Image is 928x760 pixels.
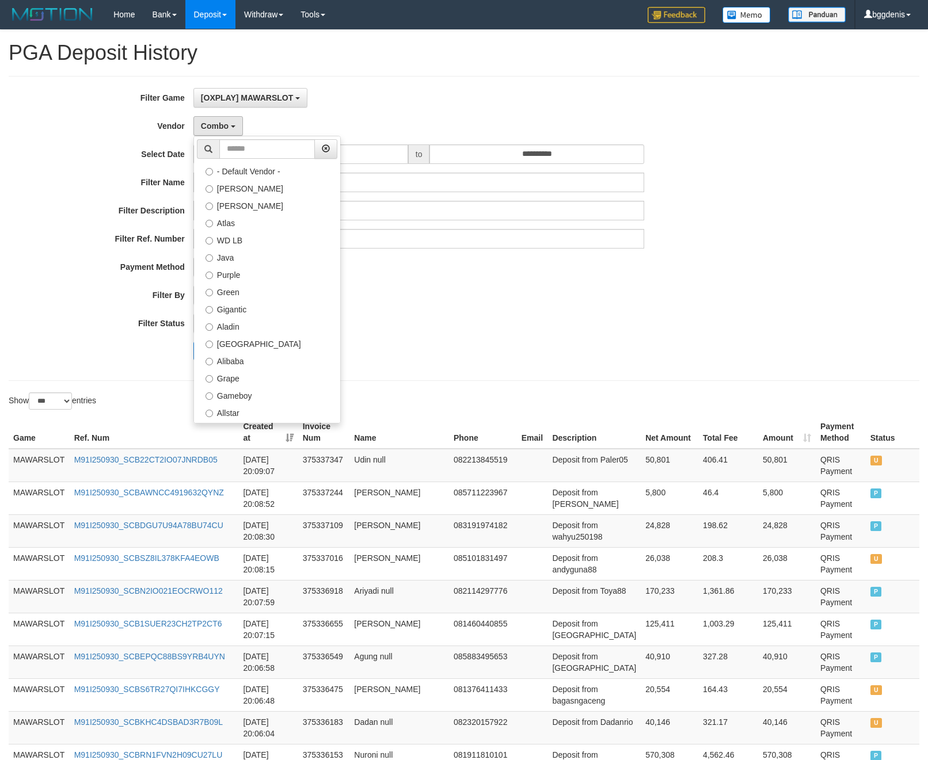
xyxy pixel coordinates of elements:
[206,410,213,417] input: Allstar
[194,317,340,334] label: Aladin
[641,711,698,744] td: 40,146
[206,375,213,383] input: Grape
[194,265,340,282] label: Purple
[9,514,70,547] td: MAWARSLOT
[74,750,223,759] a: M91I250930_SCBRN1FVN2H09CU27LU
[866,416,919,449] th: Status
[349,482,449,514] td: [PERSON_NAME]
[547,416,641,449] th: Description
[29,392,72,410] select: Showentries
[870,620,882,629] span: PAID
[349,514,449,547] td: [PERSON_NAME]
[194,231,340,248] label: WD LB
[816,514,866,547] td: QRIS Payment
[298,482,350,514] td: 375337244
[547,449,641,482] td: Deposit from Paler05
[698,449,758,482] td: 406.41
[449,449,517,482] td: 082213845519
[698,547,758,580] td: 208.3
[298,547,350,580] td: 375337016
[238,547,298,580] td: [DATE] 20:08:15
[816,547,866,580] td: QRIS Payment
[238,580,298,613] td: [DATE] 20:07:59
[641,646,698,678] td: 40,910
[9,547,70,580] td: MAWARSLOT
[641,416,698,449] th: Net Amount
[298,711,350,744] td: 375336183
[547,678,641,711] td: Deposit from bagasngaceng
[206,341,213,348] input: [GEOGRAPHIC_DATA]
[349,678,449,711] td: [PERSON_NAME]
[9,392,96,410] label: Show entries
[9,678,70,711] td: MAWARSLOT
[74,717,223,727] a: M91I250930_SCBKHC4DSBAD3R7B09L
[349,449,449,482] td: Udin null
[74,488,224,497] a: M91I250930_SCBAWNCC4919632QYNZ
[349,547,449,580] td: [PERSON_NAME]
[698,678,758,711] td: 164.43
[298,613,350,646] td: 375336655
[70,416,239,449] th: Ref. Num
[206,358,213,365] input: Alibaba
[9,41,919,64] h1: PGA Deposit History
[206,237,213,245] input: WD LB
[74,553,219,563] a: M91I250930_SCBSZ8IL378KFA4EOWB
[816,482,866,514] td: QRIS Payment
[238,613,298,646] td: [DATE] 20:07:15
[201,93,294,102] span: [OXPLAY] MAWARSLOT
[9,580,70,613] td: MAWARSLOT
[194,403,340,421] label: Allstar
[547,646,641,678] td: Deposit from [GEOGRAPHIC_DATA]
[194,213,340,231] label: Atlas
[648,7,705,23] img: Feedback.jpg
[193,116,243,136] button: Combo
[298,580,350,613] td: 375336918
[9,449,70,482] td: MAWARSLOT
[758,547,816,580] td: 26,038
[206,272,213,279] input: Purple
[641,482,698,514] td: 5,800
[641,547,698,580] td: 26,038
[758,646,816,678] td: 40,910
[698,580,758,613] td: 1,361.86
[349,580,449,613] td: Ariyadi null
[194,334,340,352] label: [GEOGRAPHIC_DATA]
[9,416,70,449] th: Game
[194,196,340,213] label: [PERSON_NAME]
[698,416,758,449] th: Total Fee
[194,282,340,300] label: Green
[517,416,548,449] th: Email
[547,613,641,646] td: Deposit from [GEOGRAPHIC_DATA]
[206,306,213,314] input: Gigantic
[758,678,816,711] td: 20,554
[449,580,517,613] td: 082114297776
[641,613,698,646] td: 125,411
[74,652,225,661] a: M91I250930_SCBEPQC88BS9YRB4UYN
[449,416,517,449] th: Phone
[758,711,816,744] td: 40,146
[349,646,449,678] td: Agung null
[206,392,213,400] input: Gameboy
[238,514,298,547] td: [DATE] 20:08:30
[449,646,517,678] td: 085883495653
[870,488,882,498] span: PAID
[698,613,758,646] td: 1,003.29
[449,482,517,514] td: 085711223967
[698,711,758,744] td: 321.17
[816,449,866,482] td: QRIS Payment
[194,369,340,386] label: Grape
[194,300,340,317] label: Gigantic
[194,179,340,196] label: [PERSON_NAME]
[194,162,340,179] label: - Default Vendor -
[870,685,882,695] span: UNPAID
[870,718,882,728] span: UNPAID
[870,554,882,564] span: UNPAID
[298,449,350,482] td: 375337347
[298,514,350,547] td: 375337109
[758,580,816,613] td: 170,233
[194,421,340,438] label: Xtr
[194,352,340,369] label: Alibaba
[349,613,449,646] td: [PERSON_NAME]
[758,514,816,547] td: 24,828
[74,619,222,628] a: M91I250930_SCB1SUER23CH2TP2CT6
